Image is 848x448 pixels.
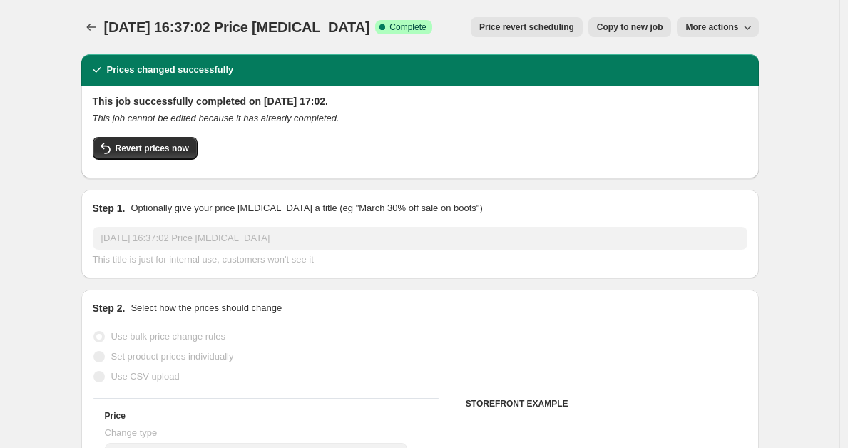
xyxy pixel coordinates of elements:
[104,19,370,35] span: [DATE] 16:37:02 Price [MEDICAL_DATA]
[81,17,101,37] button: Price change jobs
[677,17,758,37] button: More actions
[93,94,747,108] h2: This job successfully completed on [DATE] 17:02.
[131,301,282,315] p: Select how the prices should change
[93,201,126,215] h2: Step 1.
[111,331,225,342] span: Use bulk price change rules
[685,21,738,33] span: More actions
[471,17,583,37] button: Price revert scheduling
[588,17,672,37] button: Copy to new job
[93,227,747,250] input: 30% off holiday sale
[93,113,339,123] i: This job cannot be edited because it has already completed.
[105,410,126,422] h3: Price
[111,371,180,382] span: Use CSV upload
[93,254,314,265] span: This title is just for internal use, customers won't see it
[131,201,482,215] p: Optionally give your price [MEDICAL_DATA] a title (eg "March 30% off sale on boots")
[466,398,747,409] h6: STOREFRONT EXAMPLE
[93,301,126,315] h2: Step 2.
[479,21,574,33] span: Price revert scheduling
[107,63,234,77] h2: Prices changed successfully
[105,427,158,438] span: Change type
[93,137,198,160] button: Revert prices now
[389,21,426,33] span: Complete
[111,351,234,362] span: Set product prices individually
[116,143,189,154] span: Revert prices now
[597,21,663,33] span: Copy to new job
